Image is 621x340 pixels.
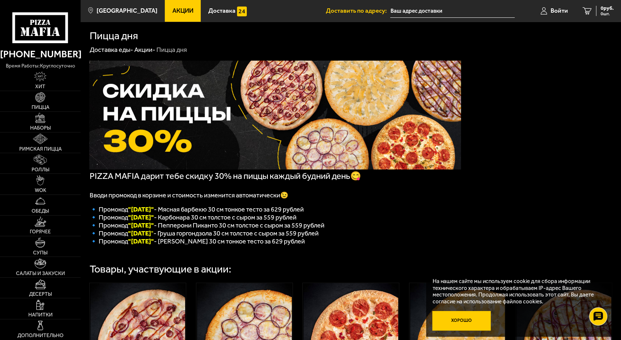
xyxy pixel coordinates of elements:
input: Ваш адрес доставки [390,4,514,18]
span: Войти [551,8,568,14]
img: 1024x1024 [89,61,461,169]
span: Супы [33,250,48,255]
span: 🔹 Промокод - [PERSON_NAME] 30 см тонкое тесто за 629 рублей [89,237,305,245]
span: Хит [35,84,45,89]
span: WOK [35,188,46,193]
span: Десерты [29,292,52,297]
span: Вводи промокод в корзине и стоимость изменится автоматически😉 [89,191,288,199]
font: " [128,229,153,237]
span: Салаты и закуски [16,271,65,276]
span: 0 руб. [601,6,614,11]
font: "[DATE]" [128,205,154,213]
span: Акции [172,8,193,14]
p: На нашем сайте мы используем cookie для сбора информации технического характера и обрабатываем IP... [432,278,601,305]
span: [GEOGRAPHIC_DATA] [97,8,158,14]
span: Дополнительно [17,333,64,338]
span: Доставка [208,8,236,14]
div: Товары, участвующие в акции: [89,264,231,274]
h1: Пицца дня [89,30,138,41]
span: 🔹 Промокод - Мясная барбекю 30 см тонкое тесто за 629 рублей [89,205,303,213]
span: Доставить по адресу: [326,8,390,14]
span: Пицца [32,105,49,110]
span: 🔹 Промокод - Груша горгондзола 30 см толстое с сыром за 559 рублей [89,229,318,237]
span: Римская пицца [19,147,62,152]
b: "[DATE] [128,229,151,237]
span: 🔹 Промокод - Пепперони Пиканто 30 см толстое с сыром за 559 рублей [89,221,324,229]
span: 🔹 Промокод - Карбонара 30 см толстое с сыром за 559 рублей [89,213,296,221]
a: Доставка еды- [89,46,133,54]
font: "[DATE]" [128,213,154,221]
span: Наборы [30,126,51,131]
span: Горячее [30,229,51,234]
font: "[DATE]" [128,237,154,245]
span: 0 шт. [601,12,614,16]
button: Хорошо [432,311,490,330]
div: Пицца дня [156,46,187,54]
span: Обеды [32,209,49,214]
a: Акции- [134,46,155,54]
span: Напитки [28,312,53,318]
span: PIZZA MAFIA дарит тебе скидку 30% на пиццы каждый будний день😋 [89,171,361,181]
font: "[DATE]" [128,221,154,229]
span: Роллы [32,167,49,172]
img: 15daf4d41897b9f0e9f617042186c801.svg [237,7,247,16]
